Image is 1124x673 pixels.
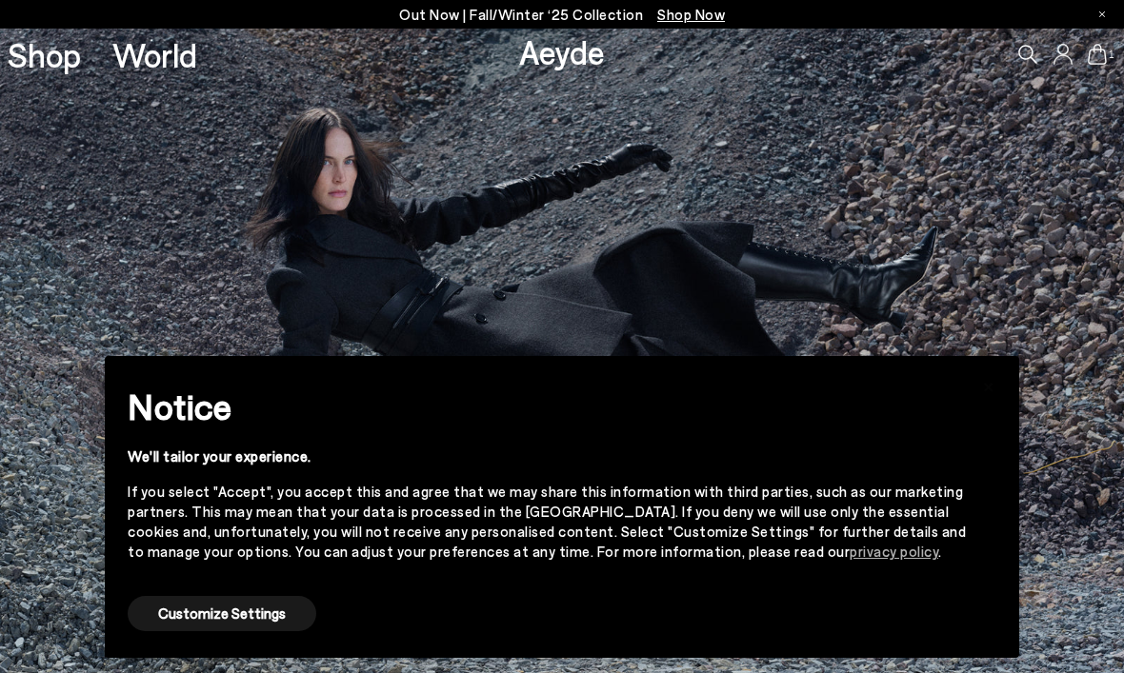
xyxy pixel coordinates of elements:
[1107,49,1116,60] span: 1
[128,446,966,466] div: We'll tailor your experience.
[1088,44,1107,65] a: 1
[966,362,1012,407] button: Close this notice
[128,382,966,431] h2: Notice
[657,6,725,23] span: Navigate to /collections/new-in
[399,3,725,27] p: Out Now | Fall/Winter ‘25 Collection
[8,38,81,71] a: Shop
[519,31,605,71] a: Aeyde
[128,482,966,562] div: If you select "Accept", you accept this and agree that we may share this information with third p...
[112,38,197,71] a: World
[982,370,995,398] span: ×
[850,543,938,560] a: privacy policy
[128,596,316,631] button: Customize Settings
